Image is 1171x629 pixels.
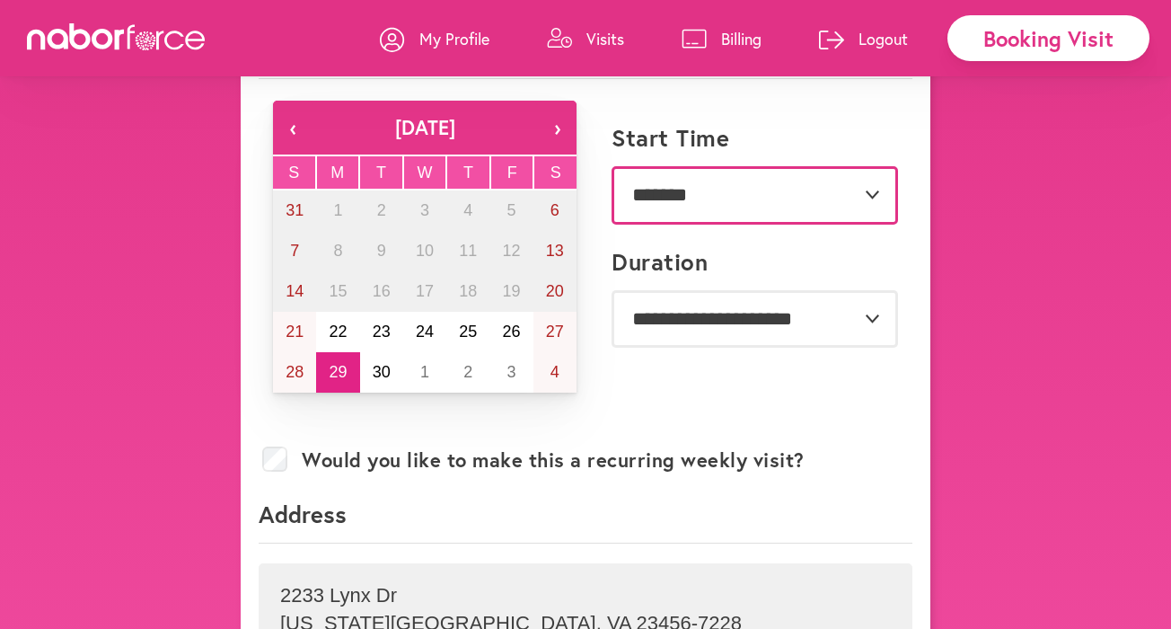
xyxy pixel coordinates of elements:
p: Billing [721,28,762,49]
a: Logout [819,12,908,66]
abbr: September 6, 2025 [550,201,559,219]
button: September 17, 2025 [403,271,446,312]
button: September 25, 2025 [446,312,489,352]
abbr: Monday [330,164,344,182]
abbr: September 5, 2025 [507,201,516,219]
abbr: October 2, 2025 [463,363,472,381]
abbr: September 14, 2025 [286,282,304,300]
abbr: September 3, 2025 [420,201,429,219]
abbr: September 19, 2025 [503,282,521,300]
abbr: September 20, 2025 [546,282,564,300]
p: Address [259,499,912,544]
abbr: September 28, 2025 [286,363,304,381]
button: September 11, 2025 [446,231,489,271]
p: Logout [858,28,908,49]
button: September 1, 2025 [316,190,359,231]
abbr: September 29, 2025 [329,363,347,381]
button: September 24, 2025 [403,312,446,352]
a: Visits [547,12,624,66]
button: September 22, 2025 [316,312,359,352]
p: My Profile [419,28,489,49]
abbr: Saturday [550,164,561,182]
abbr: September 2, 2025 [377,201,386,219]
abbr: September 11, 2025 [459,242,477,260]
abbr: September 26, 2025 [503,323,521,341]
button: September 14, 2025 [273,271,316,312]
button: September 30, 2025 [360,352,403,393]
button: September 15, 2025 [316,271,359,312]
abbr: September 22, 2025 [329,323,347,341]
abbr: October 1, 2025 [420,363,429,381]
button: September 10, 2025 [403,231,446,271]
button: October 3, 2025 [489,352,533,393]
abbr: Thursday [463,164,473,182]
a: My Profile [380,12,489,66]
abbr: September 17, 2025 [416,282,434,300]
button: September 2, 2025 [360,190,403,231]
button: September 29, 2025 [316,352,359,393]
button: [DATE] [313,101,537,155]
button: September 9, 2025 [360,231,403,271]
button: September 8, 2025 [316,231,359,271]
button: September 20, 2025 [533,271,577,312]
button: October 4, 2025 [533,352,577,393]
abbr: September 10, 2025 [416,242,434,260]
abbr: September 21, 2025 [286,323,304,341]
abbr: Friday [507,164,517,182]
button: September 23, 2025 [360,312,403,352]
button: September 13, 2025 [533,231,577,271]
button: September 3, 2025 [403,190,446,231]
label: Would you like to make this a recurring weekly visit? [302,448,805,472]
abbr: September 27, 2025 [546,323,564,341]
label: Start Time [612,124,729,152]
abbr: Wednesday [418,164,433,182]
abbr: September 13, 2025 [546,242,564,260]
button: September 21, 2025 [273,312,316,352]
button: September 6, 2025 [533,190,577,231]
button: August 31, 2025 [273,190,316,231]
button: September 19, 2025 [489,271,533,312]
abbr: September 25, 2025 [459,323,477,341]
abbr: September 16, 2025 [373,282,391,300]
button: September 5, 2025 [489,190,533,231]
abbr: September 15, 2025 [329,282,347,300]
abbr: October 4, 2025 [550,363,559,381]
button: September 18, 2025 [446,271,489,312]
button: September 12, 2025 [489,231,533,271]
button: September 28, 2025 [273,352,316,393]
button: September 7, 2025 [273,231,316,271]
abbr: Tuesday [376,164,386,182]
label: Duration [612,248,708,276]
abbr: September 18, 2025 [459,282,477,300]
abbr: September 23, 2025 [373,323,391,341]
abbr: September 12, 2025 [503,242,521,260]
button: September 16, 2025 [360,271,403,312]
button: › [537,101,577,155]
p: Visits [586,28,624,49]
button: ‹ [273,101,313,155]
button: October 2, 2025 [446,352,489,393]
abbr: September 9, 2025 [377,242,386,260]
abbr: September 1, 2025 [333,201,342,219]
abbr: September 7, 2025 [290,242,299,260]
button: September 27, 2025 [533,312,577,352]
button: September 26, 2025 [489,312,533,352]
abbr: September 30, 2025 [373,363,391,381]
abbr: August 31, 2025 [286,201,304,219]
abbr: October 3, 2025 [507,363,516,381]
div: Booking Visit [947,15,1149,61]
abbr: September 4, 2025 [463,201,472,219]
abbr: September 24, 2025 [416,323,434,341]
abbr: Sunday [288,164,299,182]
a: Billing [682,12,762,66]
abbr: September 8, 2025 [333,242,342,260]
button: October 1, 2025 [403,352,446,393]
p: 2233 Lynx Dr [280,584,891,607]
button: September 4, 2025 [446,190,489,231]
